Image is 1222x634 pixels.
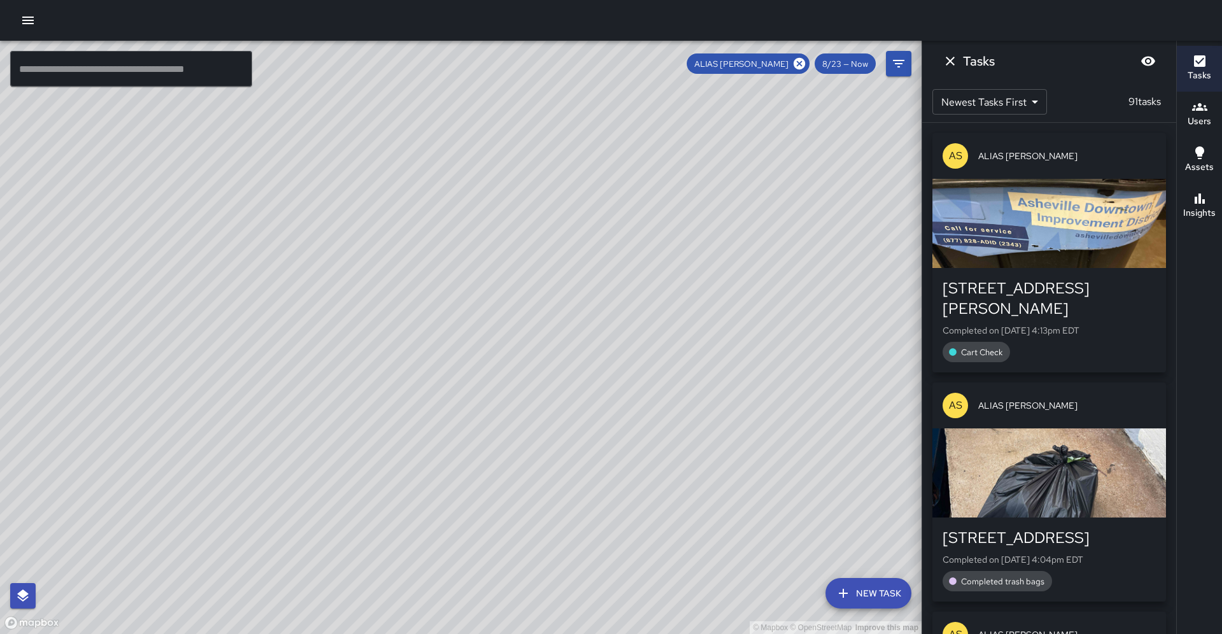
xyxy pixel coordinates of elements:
button: ASALIAS [PERSON_NAME][STREET_ADDRESS]Completed on [DATE] 4:04pm EDTCompleted trash bags [932,383,1166,602]
span: Completed trash bags [953,576,1052,587]
span: Cart Check [953,347,1010,358]
h6: Tasks [1188,69,1211,83]
button: Dismiss [938,48,963,74]
span: ALIAS [PERSON_NAME] [978,150,1156,162]
button: Users [1177,92,1222,137]
button: New Task [825,578,911,609]
button: Filters [886,51,911,76]
h6: Insights [1183,206,1216,220]
h6: Assets [1185,160,1214,174]
h6: Users [1188,115,1211,129]
button: Blur [1135,48,1161,74]
button: ASALIAS [PERSON_NAME][STREET_ADDRESS][PERSON_NAME]Completed on [DATE] 4:13pm EDTCart Check [932,133,1166,372]
button: Assets [1177,137,1222,183]
div: Newest Tasks First [932,89,1047,115]
span: 8/23 — Now [815,59,876,69]
p: Completed on [DATE] 4:13pm EDT [943,324,1156,337]
p: AS [949,148,962,164]
p: Completed on [DATE] 4:04pm EDT [943,553,1156,566]
span: ALIAS [PERSON_NAME] [978,399,1156,412]
div: [STREET_ADDRESS] [943,528,1156,548]
span: ALIAS [PERSON_NAME] [687,59,796,69]
button: Tasks [1177,46,1222,92]
div: [STREET_ADDRESS][PERSON_NAME] [943,278,1156,319]
p: 91 tasks [1123,94,1166,109]
button: Insights [1177,183,1222,229]
h6: Tasks [963,51,995,71]
p: AS [949,398,962,413]
div: ALIAS [PERSON_NAME] [687,53,810,74]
